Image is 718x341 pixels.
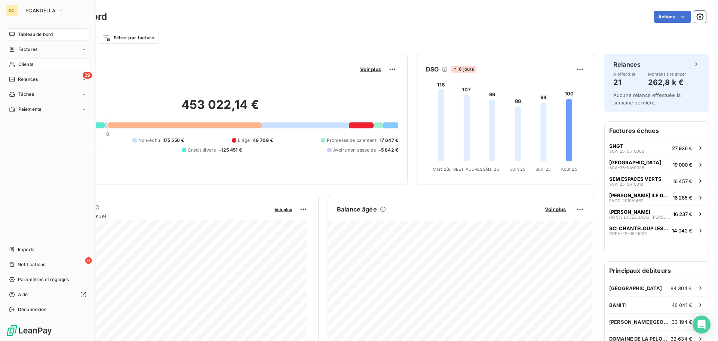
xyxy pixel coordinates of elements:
a: Factures [6,43,89,55]
span: [PERSON_NAME] [609,209,650,215]
span: Voir plus [274,207,292,212]
span: 16 457 € [673,178,692,184]
span: [GEOGRAPHIC_DATA] [609,285,662,291]
span: Litige [238,137,250,144]
span: RG 5% LYCEE JACQ. [PERSON_NAME] - DGD [609,215,670,219]
span: SEM ESPACES VERTS [609,176,662,182]
span: Aucune relance effectuée la semaine dernière. [613,92,681,106]
span: 27 936 € [672,145,692,151]
button: Actions [654,11,691,23]
span: Non-échu [138,137,160,144]
button: [PERSON_NAME] ILE DE [GEOGRAPHIC_DATA]FACT. 2019/046216 285 € [605,189,709,205]
button: [PERSON_NAME]RG 5% LYCEE JACQ. [PERSON_NAME] - DGD16 237 € [605,205,709,222]
a: Tâches [6,88,89,100]
span: SCI CHANTELOUP LES VIGNES [609,225,669,231]
button: SNGTSCA-25-05-000327 936 € [605,140,709,156]
span: SCANDELLA [25,7,55,13]
div: Open Intercom Messenger [693,316,711,334]
span: 17 647 € [380,137,398,144]
span: 6 jours [451,66,476,73]
a: Imports [6,244,89,256]
span: Crédit divers [188,147,216,153]
a: Clients [6,58,89,70]
button: Voir plus [272,206,294,213]
h6: Balance âgée [337,205,377,214]
span: 16 237 € [673,211,692,217]
span: 0 [106,131,109,137]
span: 16 285 € [673,195,692,201]
span: SNGT [609,143,623,149]
span: Déconnexion [18,306,47,313]
span: SCA-25-04-0028 [609,165,644,170]
span: SCA-25-06-0010 [609,182,643,186]
span: Chiffre d'affaires mensuel [42,212,269,220]
span: Avoirs non associés [333,147,376,153]
img: Logo LeanPay [6,325,52,337]
span: Paramètres et réglages [18,276,69,283]
span: Relances [18,76,38,83]
span: SCA-25-05-0003 [609,149,644,153]
span: Promesse de paiement [327,137,377,144]
button: Filtrer par facture [98,32,159,44]
span: FACT. 2019/0462 [609,198,644,203]
span: Notifications [18,261,45,268]
span: [PERSON_NAME] ILE DE [GEOGRAPHIC_DATA] [609,192,670,198]
span: 84 304 € [671,285,692,291]
span: Imports [18,246,34,253]
span: [GEOGRAPHIC_DATA] [609,159,661,165]
span: 6 [85,257,92,264]
h6: Factures échues [605,122,709,140]
span: Paiements [18,106,41,113]
a: Paiements [6,103,89,115]
button: [GEOGRAPHIC_DATA]SCA-25-04-002819 000 € [605,156,709,173]
span: -125 451 € [219,147,242,153]
h6: Relances [613,60,641,69]
tspan: Mai 25 [485,167,499,172]
h2: 453 022,14 € [42,97,398,120]
a: 29Relances [6,73,89,85]
span: Clients [18,61,33,68]
span: -5 842 € [379,147,398,153]
span: Aide [18,291,28,298]
button: Voir plus [543,206,568,213]
a: Tableau de bord [6,28,89,40]
span: Montant à relancer [648,72,686,76]
span: 29 [83,72,92,79]
tspan: Août 25 [561,167,577,172]
a: Paramètres et réglages [6,274,89,286]
span: 48 041 € [672,302,692,308]
span: Voir plus [545,206,566,212]
span: Factures [18,46,37,53]
span: À effectuer [613,72,636,76]
tspan: Juin 25 [510,167,525,172]
span: [PERSON_NAME][GEOGRAPHIC_DATA] [609,319,672,325]
span: Tableau de bord [18,31,53,38]
div: SC [6,4,18,16]
tspan: [STREET_ADDRESS] [447,167,487,172]
span: 19 000 € [673,162,692,168]
tspan: Mars 25 [433,167,449,172]
h4: 262,8 k € [648,76,686,88]
h4: 21 [613,76,636,88]
span: BANITI [609,302,627,308]
span: 175 556 € [163,137,184,144]
tspan: Juil. 25 [536,167,551,172]
span: Voir plus [360,66,381,72]
button: SCI CHANTELOUP LES VIGNESCREA-23-08-000714 042 € [605,222,709,238]
span: Tâches [18,91,34,98]
span: CREA-23-08-0007 [609,231,647,236]
h6: DSO [426,65,439,74]
a: Aide [6,289,89,301]
button: Voir plus [358,66,383,73]
span: 33 194 € [672,319,692,325]
button: SEM ESPACES VERTSSCA-25-06-001016 457 € [605,173,709,189]
span: 14 042 € [672,228,692,234]
h6: Principaux débiteurs [605,262,709,280]
span: 49 709 € [253,137,273,144]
